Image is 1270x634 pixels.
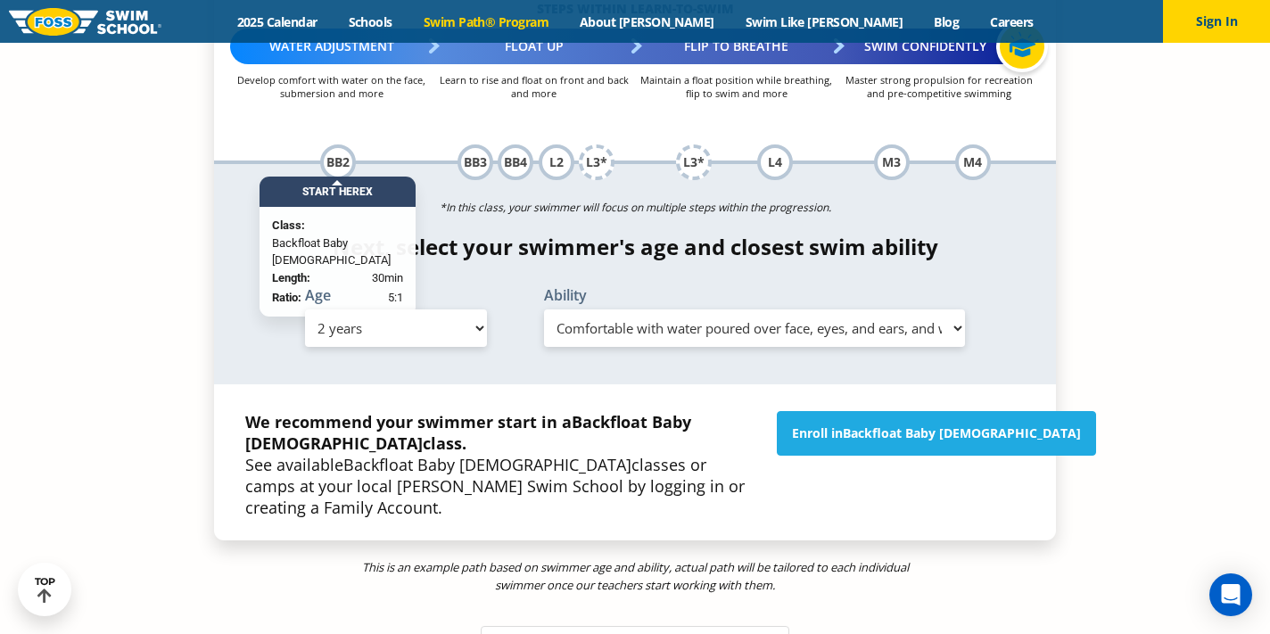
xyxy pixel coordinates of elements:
[214,195,1056,220] p: *In this class, your swimmer will focus on multiple steps within the progression.
[9,8,161,36] img: FOSS Swim School Logo
[433,73,635,100] p: Learn to rise and float on front and back and more
[272,271,310,284] strong: Length:
[230,73,433,100] p: Develop comfort with water on the face, submersion and more
[408,13,564,30] a: Swim Path® Program
[272,291,301,304] strong: Ratio:
[1209,573,1252,616] div: Open Intercom Messenger
[837,73,1040,100] p: Master strong propulsion for recreation and pre-competitive swimming
[757,144,793,180] div: L4
[372,269,403,287] span: 30min
[260,177,416,207] div: Start Here
[245,411,759,518] p: See available classes or camps at your local [PERSON_NAME] Swim School by logging in or creating ...
[955,144,991,180] div: M4
[320,144,356,180] div: BB2
[837,29,1040,64] div: Swim Confidently
[777,411,1096,456] a: Enroll inBackfloat Baby [DEMOGRAPHIC_DATA]
[498,144,533,180] div: BB4
[272,235,403,269] span: Backfloat Baby [DEMOGRAPHIC_DATA]
[245,411,691,454] strong: We recommend your swimmer start in a class.
[305,288,487,302] label: Age
[539,144,574,180] div: L2
[433,29,635,64] div: Float Up
[366,185,373,198] span: X
[874,144,910,180] div: M3
[245,411,691,454] span: Backfloat Baby [DEMOGRAPHIC_DATA]
[214,235,1056,259] h4: Next, select your swimmer's age and closest swim ability
[230,29,433,64] div: Water Adjustment
[358,558,913,594] p: This is an example path based on swimmer age and ability, actual path will be tailored to each in...
[35,576,55,604] div: TOP
[730,13,919,30] a: Swim Like [PERSON_NAME]
[919,13,975,30] a: Blog
[458,144,493,180] div: BB3
[343,454,631,475] span: Backfloat Baby [DEMOGRAPHIC_DATA]
[544,288,965,302] label: Ability
[272,218,305,232] strong: Class:
[333,13,408,30] a: Schools
[565,13,730,30] a: About [PERSON_NAME]
[635,73,837,100] p: Maintain a float position while breathing, flip to swim and more
[843,424,1081,441] span: Backfloat Baby [DEMOGRAPHIC_DATA]
[975,13,1049,30] a: Careers
[221,13,333,30] a: 2025 Calendar
[635,29,837,64] div: Flip to Breathe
